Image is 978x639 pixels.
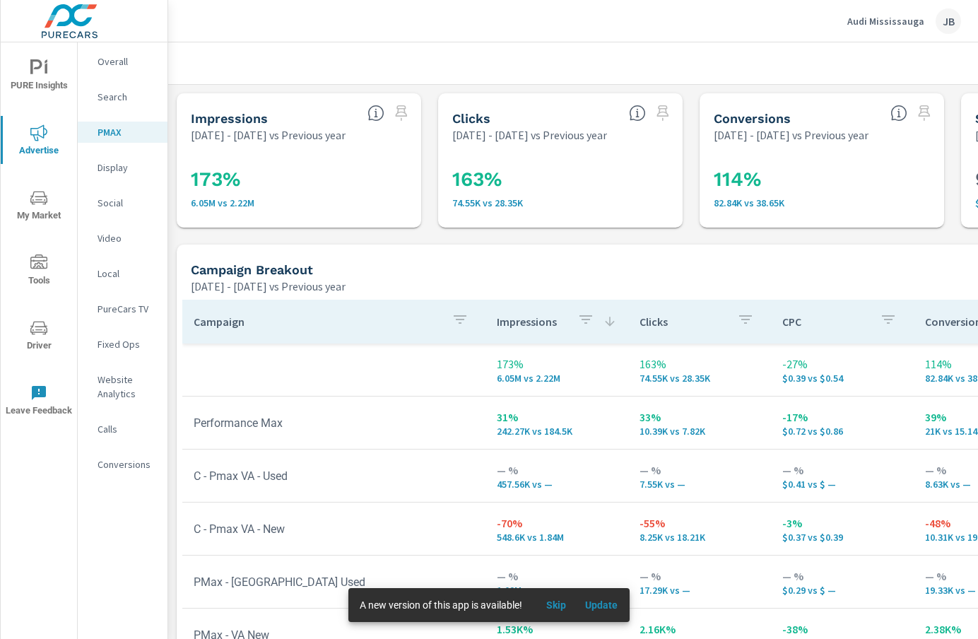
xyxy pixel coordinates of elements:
[98,160,156,175] p: Display
[539,599,573,611] span: Skip
[78,228,167,249] div: Video
[497,315,566,329] p: Impressions
[579,594,624,616] button: Update
[640,373,760,384] p: 74,551 vs 28,348
[714,197,930,209] p: 82,842 vs 38,648
[782,568,902,585] p: — %
[98,302,156,316] p: PureCars TV
[5,319,73,354] span: Driver
[640,356,760,373] p: 163%
[78,334,167,355] div: Fixed Ops
[640,621,760,638] p: 2.16K%
[98,373,156,401] p: Website Analytics
[652,102,674,124] span: Select a preset date range to save this widget
[584,599,618,611] span: Update
[452,197,668,209] p: 74,551 vs 28,348
[360,599,522,611] span: A new version of this app is available!
[497,479,617,490] p: 457,564 vs —
[640,515,760,532] p: -55%
[782,356,902,373] p: -27%
[497,621,617,638] p: 1.53K%
[1,42,77,433] div: nav menu
[78,157,167,178] div: Display
[98,125,156,139] p: PMAX
[78,51,167,72] div: Overall
[98,422,156,436] p: Calls
[497,568,617,585] p: — %
[390,102,413,124] span: Select a preset date range to save this widget
[782,315,868,329] p: CPC
[78,369,167,404] div: Website Analytics
[98,457,156,471] p: Conversions
[98,90,156,104] p: Search
[640,426,760,437] p: 10,388 vs 7,824
[497,585,617,596] p: 1,020,234 vs —
[640,585,760,596] p: 17,289 vs —
[182,458,485,494] td: C - Pmax VA - Used
[640,568,760,585] p: — %
[367,105,384,122] span: The number of times an ad was shown on your behalf.
[890,105,907,122] span: Total Conversions include Actions, Leads and Unmapped.
[782,585,902,596] p: $0.29 vs $ —
[98,266,156,281] p: Local
[782,515,902,532] p: -3%
[534,594,579,616] button: Skip
[191,262,313,277] h5: Campaign Breakout
[191,278,346,295] p: [DATE] - [DATE] vs Previous year
[452,127,607,143] p: [DATE] - [DATE] vs Previous year
[640,479,760,490] p: 7.55K vs —
[847,15,924,28] p: Audi Mississauga
[497,532,617,543] p: 548,604 vs 1,843,840
[497,373,617,384] p: 6,050,851 vs 2,217,083
[78,263,167,284] div: Local
[640,532,760,543] p: 8,246 vs 18,212
[98,196,156,210] p: Social
[640,462,760,479] p: — %
[182,511,485,547] td: C - Pmax VA - New
[714,111,791,126] h5: Conversions
[191,127,346,143] p: [DATE] - [DATE] vs Previous year
[782,373,902,384] p: $0.39 vs $0.54
[194,315,440,329] p: Campaign
[5,385,73,419] span: Leave Feedback
[98,231,156,245] p: Video
[98,337,156,351] p: Fixed Ops
[78,122,167,143] div: PMAX
[191,197,407,209] p: 6.05M vs 2.22M
[782,409,902,426] p: -17%
[629,105,646,122] span: The number of times an ad was clicked by a consumer.
[497,515,617,532] p: -70%
[191,168,407,192] h3: 173%
[98,54,156,69] p: Overall
[452,111,490,126] h5: Clicks
[714,168,930,192] h3: 114%
[497,426,617,437] p: 242,267 vs 184,496
[78,86,167,107] div: Search
[782,532,902,543] p: $0.37 vs $0.39
[782,621,902,638] p: -38%
[5,124,73,159] span: Advertise
[182,564,485,600] td: PMax - [GEOGRAPHIC_DATA] Used
[5,254,73,289] span: Tools
[452,168,668,192] h3: 163%
[182,405,485,441] td: Performance Max
[191,111,268,126] h5: Impressions
[782,462,902,479] p: — %
[78,418,167,440] div: Calls
[782,479,902,490] p: $0.41 vs $ —
[497,409,617,426] p: 31%
[782,426,902,437] p: $0.72 vs $0.86
[936,8,961,34] div: JB
[640,409,760,426] p: 33%
[640,315,726,329] p: Clicks
[78,192,167,213] div: Social
[78,298,167,319] div: PureCars TV
[497,356,617,373] p: 173%
[497,462,617,479] p: — %
[913,102,936,124] span: Select a preset date range to save this widget
[5,189,73,224] span: My Market
[5,59,73,94] span: PURE Insights
[78,454,167,475] div: Conversions
[714,127,868,143] p: [DATE] - [DATE] vs Previous year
